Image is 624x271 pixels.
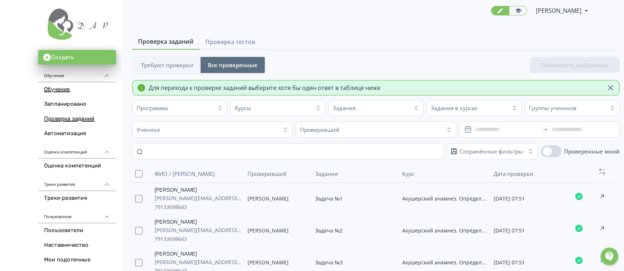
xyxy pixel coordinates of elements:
[38,65,116,82] div: Обучение
[315,169,339,179] button: Задание
[300,126,339,133] div: Проверивший
[402,169,416,179] button: Курс
[38,159,116,173] a: Оценка компетенций
[333,104,356,112] div: Задания
[315,227,343,234] span: Задача №2
[155,258,242,267] span: [PERSON_NAME][EMAIL_ADDRESS][DOMAIN_NAME]
[230,100,325,116] button: Курсы
[141,61,193,69] span: Требуют проверки
[315,259,343,266] span: Задача №3
[402,195,585,202] span: Акушерский анамнез. Определение срока беременности и даты родов.
[494,259,525,266] span: [DATE] 07:51
[134,57,201,73] button: Требуют проверки
[491,215,571,247] td: 03.09.2025 в 07:51
[530,57,620,73] button: Посмотреть выбранное
[524,100,620,116] button: Группы учеников
[38,126,116,141] a: Автоматизация
[235,104,251,112] div: Курсы
[155,194,242,203] span: [PERSON_NAME][EMAIL_ADDRESS][DOMAIN_NAME]
[38,191,116,206] a: Треки развития
[248,195,289,202] span: [PERSON_NAME]
[494,169,535,179] button: Дата проверки
[155,170,215,177] span: ФИО / [PERSON_NAME]
[38,253,116,267] a: Мои подопечные
[491,183,571,215] td: 03.09.2025 в 07:51
[132,100,227,116] button: Программы
[245,183,312,215] td: Бубенчиков Вячеслав
[494,170,533,177] span: Дата проверки
[315,170,338,177] span: Задание
[38,223,116,238] a: Пользователи
[312,215,399,247] td: Задача №2
[38,206,116,223] div: Пользователи
[248,259,289,266] span: [PERSON_NAME]
[431,104,477,112] div: Задания в курсах
[138,37,194,46] span: Проверка заданий
[564,148,620,155] label: Проверенные мной
[38,50,116,65] button: Создать
[155,250,242,258] a: [PERSON_NAME]
[38,97,116,112] a: Запланировано
[328,100,423,116] button: Задания
[426,100,522,116] button: Задания в курсах
[149,83,380,92] div: Для перехода к проверке заданий выберите хотя бы один ответ в таблице ниже
[137,126,160,133] div: Ученики
[208,61,257,69] span: Все проверенные
[447,143,538,159] button: Сохранённые фильтры
[155,235,242,243] span: 79133698643
[399,183,491,215] td: Акушерский анамнез. Определение срока беременности и даты родов.
[494,227,525,234] span: [DATE] 07:51
[460,148,523,155] div: Сохранённые фильтры
[201,57,265,73] button: Все проверенные
[248,169,288,179] button: Проверивший
[399,215,491,247] td: Акушерский анамнез. Определение срока беременности и даты родов.
[155,186,242,194] a: [PERSON_NAME]
[296,122,456,138] button: Проверивший
[44,4,110,41] img: https://files.teachbase.ru/system/account/57858/logo/medium-8a6f5d9ad23492a900fc93ffdfb4204e.png
[38,112,116,126] a: Проверка заданий
[38,173,116,191] div: Треки развития
[312,183,399,215] td: Задача №1
[248,170,287,177] span: Проверивший
[509,6,527,15] a: Переключиться в режим ученика
[155,226,242,235] span: [PERSON_NAME][EMAIL_ADDRESS][DOMAIN_NAME]
[402,259,585,266] span: Акушерский анамнез. Определение срока беременности и даты родов.
[402,227,585,234] span: Акушерский анамнез. Определение срока беременности и даты родов.
[529,104,577,112] div: Группы учеников
[132,122,293,138] button: Ученики
[315,195,343,202] span: Задача №1
[155,169,216,179] button: ФИО / [PERSON_NAME]
[38,141,116,159] div: Оценка компетенций
[38,82,116,97] a: Обучение
[536,6,582,15] span: Ирина Нукраева
[137,104,168,112] div: Программы
[494,195,525,202] span: [DATE] 07:51
[402,170,414,177] span: Курс
[245,215,312,247] td: Бубенчиков Вячеслав
[248,227,289,234] span: [PERSON_NAME]
[155,203,242,212] span: 79133698643
[155,218,242,226] a: [PERSON_NAME]
[205,37,255,46] span: Проверка тестов
[38,238,116,253] a: Наставничество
